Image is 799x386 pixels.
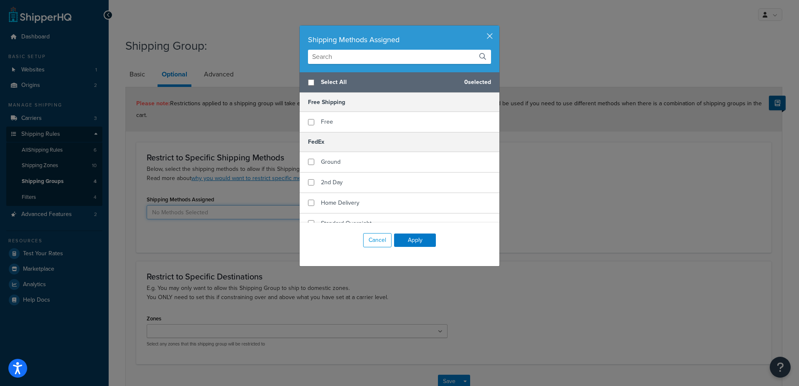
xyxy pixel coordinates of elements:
[308,50,491,64] input: Search
[394,234,436,247] button: Apply
[321,117,333,126] span: Free
[321,178,343,187] span: 2nd Day
[321,219,372,228] span: Standard Overnight
[321,198,359,207] span: Home Delivery
[300,132,499,152] h5: FedEx
[300,93,499,112] h5: Free Shipping
[300,72,499,93] div: 0 selected
[321,157,341,166] span: Ground
[363,233,392,247] button: Cancel
[321,76,458,88] span: Select All
[308,34,491,46] div: Shipping Methods Assigned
